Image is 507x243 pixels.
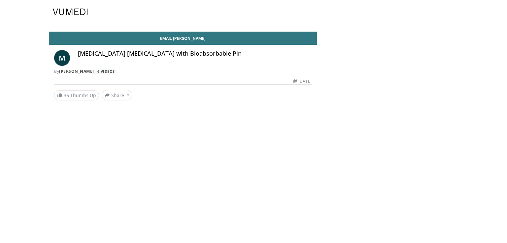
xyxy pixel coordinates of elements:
a: [PERSON_NAME] [59,68,94,74]
a: 6 Videos [95,68,117,74]
div: [DATE] [293,78,311,84]
a: 36 Thumbs Up [54,90,99,100]
button: Share [102,90,132,100]
span: 36 [64,92,69,98]
a: M [54,50,70,66]
div: By [54,68,312,74]
a: Email [PERSON_NAME] [49,32,317,45]
h4: [MEDICAL_DATA] [MEDICAL_DATA] with Bioabsorbable Pin [78,50,312,57]
img: VuMedi Logo [53,9,88,15]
